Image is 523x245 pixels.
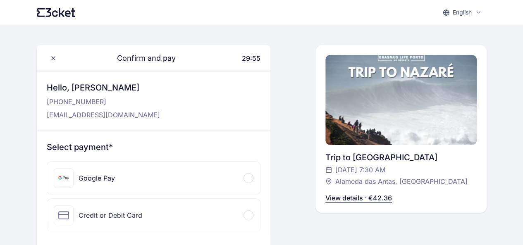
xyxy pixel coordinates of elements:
p: [EMAIL_ADDRESS][DOMAIN_NAME] [47,110,160,120]
p: English [453,8,472,17]
span: Alameda das Antas, [GEOGRAPHIC_DATA] [335,176,468,186]
h3: Hello, [PERSON_NAME] [47,82,160,93]
p: [PHONE_NUMBER] [47,97,160,107]
span: 29:55 [242,54,260,62]
h3: Select payment* [47,141,261,153]
span: Confirm and pay [107,52,176,64]
span: [DATE] 7:30 AM [335,165,385,175]
div: Google Pay [79,173,115,183]
p: View details · €42.36 [325,193,392,203]
div: Credit or Debit Card [79,210,142,220]
div: Trip to [GEOGRAPHIC_DATA] [325,152,476,163]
